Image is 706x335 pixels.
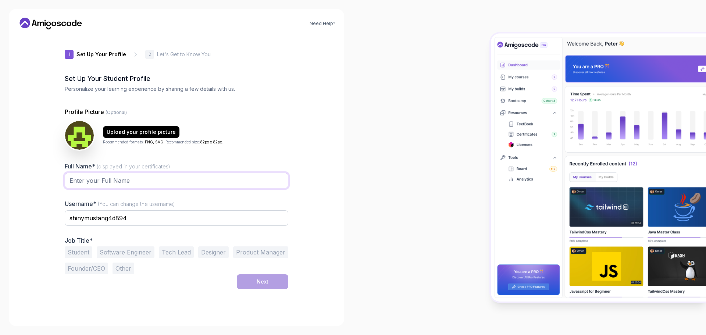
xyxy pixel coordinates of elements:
[65,237,288,244] p: Job Title*
[233,246,288,258] button: Product Manager
[200,140,222,144] span: 82px x 82px
[491,33,706,302] img: Amigoscode Dashboard
[113,263,134,274] button: Other
[198,246,229,258] button: Designer
[65,263,108,274] button: Founder/CEO
[76,51,126,58] p: Set Up Your Profile
[18,18,84,29] a: Home link
[310,21,335,26] a: Need Help?
[98,201,175,207] span: (You can change the username)
[68,52,70,57] p: 1
[103,139,223,145] p: Recommended formats: . Recommended size: .
[97,163,170,170] span: (displayed in your certificates)
[65,163,170,170] label: Full Name*
[65,121,94,150] img: user profile image
[65,107,288,116] p: Profile Picture
[103,126,179,138] button: Upload your profile picture
[237,274,288,289] button: Next
[65,246,92,258] button: Student
[97,246,154,258] button: Software Engineer
[159,246,194,258] button: Tech Lead
[107,128,176,136] div: Upload your profile picture
[149,52,151,57] p: 2
[65,85,288,93] p: Personalize your learning experience by sharing a few details with us.
[145,140,163,144] span: PNG, SVG
[65,210,288,226] input: Enter your Username
[65,74,288,84] h2: Set Up Your Student Profile
[257,278,268,285] div: Next
[65,173,288,188] input: Enter your Full Name
[65,200,175,207] label: Username*
[106,110,127,115] span: (Optional)
[157,51,211,58] p: Let's Get to Know You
